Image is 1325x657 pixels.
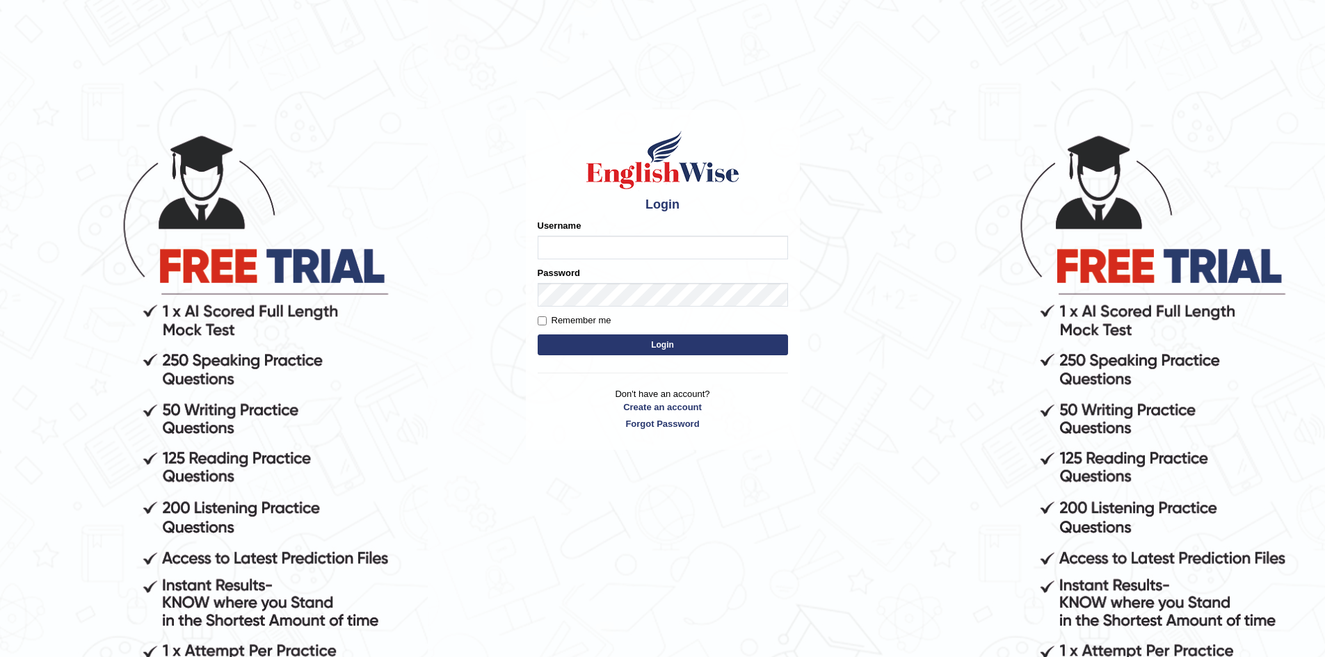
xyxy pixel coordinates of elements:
[538,387,788,430] p: Don't have an account?
[538,400,788,414] a: Create an account
[584,129,742,191] img: Logo of English Wise sign in for intelligent practice with AI
[538,334,788,355] button: Login
[538,219,581,232] label: Username
[538,198,788,212] h4: Login
[538,266,580,279] label: Password
[538,316,547,325] input: Remember me
[538,314,611,327] label: Remember me
[538,417,788,430] a: Forgot Password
